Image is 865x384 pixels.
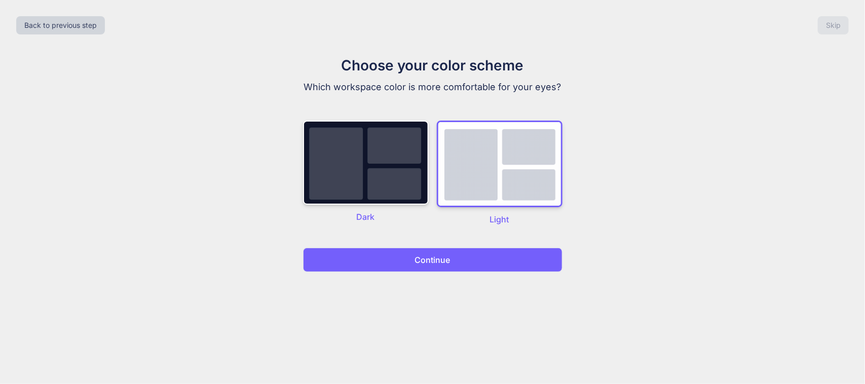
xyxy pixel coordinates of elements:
[303,211,429,223] p: Dark
[303,121,429,205] img: dark
[262,55,603,76] h1: Choose your color scheme
[16,16,105,34] button: Back to previous step
[818,16,849,34] button: Skip
[303,248,562,272] button: Continue
[415,254,450,266] p: Continue
[262,80,603,94] p: Which workspace color is more comfortable for your eyes?
[437,121,562,207] img: dark
[437,213,562,225] p: Light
